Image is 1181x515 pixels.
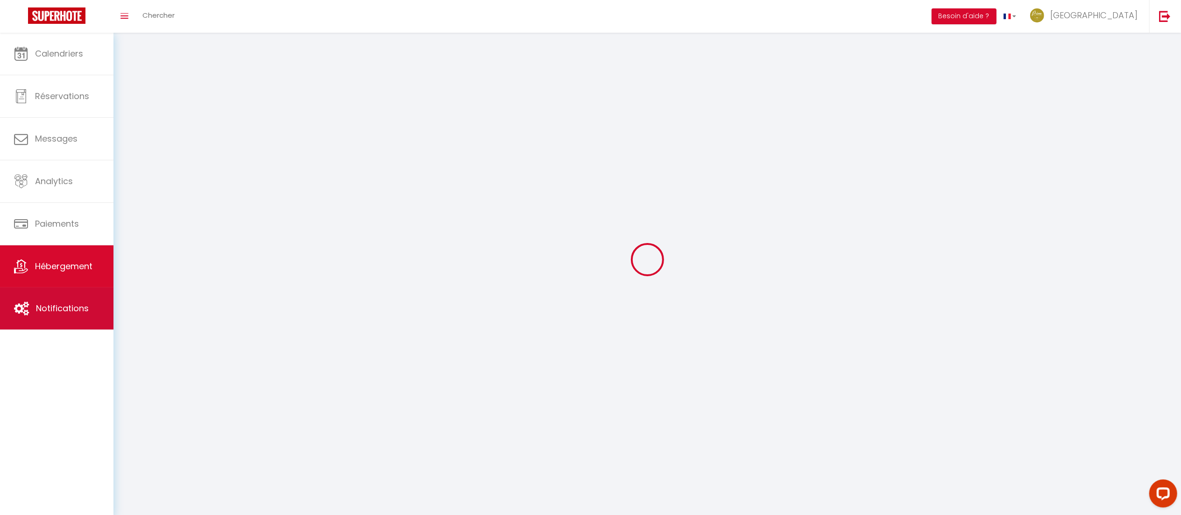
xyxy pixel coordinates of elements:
button: Besoin d'aide ? [932,8,997,24]
span: Réservations [35,90,89,102]
img: Super Booking [28,7,85,24]
span: Chercher [142,10,175,20]
img: ... [1030,8,1044,22]
span: Hébergement [35,260,92,272]
span: Messages [35,133,78,144]
img: logout [1159,10,1171,22]
span: Notifications [36,302,89,314]
span: Calendriers [35,48,83,59]
span: Paiements [35,218,79,229]
span: Analytics [35,175,73,187]
iframe: LiveChat chat widget [1142,476,1181,515]
span: [GEOGRAPHIC_DATA] [1050,9,1138,21]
